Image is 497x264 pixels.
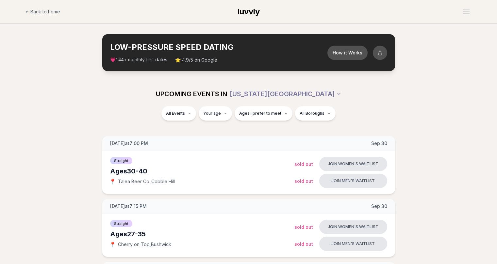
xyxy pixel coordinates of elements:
[294,178,313,184] span: Sold Out
[319,174,387,188] button: Join men's waitlist
[166,111,185,116] span: All Events
[460,7,472,17] button: Open menu
[371,140,387,147] span: Sep 30
[110,42,327,52] h2: LOW-PRESSURE SPEED DATING
[110,179,115,184] span: 📍
[110,167,294,176] div: Ages 30-40
[175,57,217,63] span: ⭐ 4.9/5 on Google
[110,242,115,247] span: 📍
[235,106,292,121] button: Ages I prefer to meet
[199,106,232,121] button: Your age
[294,161,313,167] span: Sold Out
[319,237,387,251] button: Join men's waitlist
[327,46,368,60] button: How it Works
[294,241,313,247] span: Sold Out
[110,157,132,164] span: Straight
[110,56,167,63] span: 💗 + monthly first dates
[230,87,341,101] button: [US_STATE][GEOGRAPHIC_DATA]
[110,229,294,239] div: Ages 27-35
[300,111,324,116] span: All Boroughs
[110,140,148,147] span: [DATE] at 7:00 PM
[116,57,124,63] span: 144
[319,220,387,234] button: Join women's waitlist
[156,89,227,98] span: UPCOMING EVENTS IN
[30,8,60,15] span: Back to home
[294,224,313,230] span: Sold Out
[238,7,260,16] span: luvvly
[25,5,60,18] a: Back to home
[371,203,387,210] span: Sep 30
[203,111,221,116] span: Your age
[319,157,387,171] button: Join women's waitlist
[118,178,175,185] span: Talea Beer Co. , Cobble Hill
[110,220,132,227] span: Straight
[110,203,147,210] span: [DATE] at 7:15 PM
[161,106,196,121] button: All Events
[238,7,260,17] a: luvvly
[295,106,336,121] button: All Boroughs
[239,111,281,116] span: Ages I prefer to meet
[118,241,171,248] span: Cherry on Top , Bushwick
